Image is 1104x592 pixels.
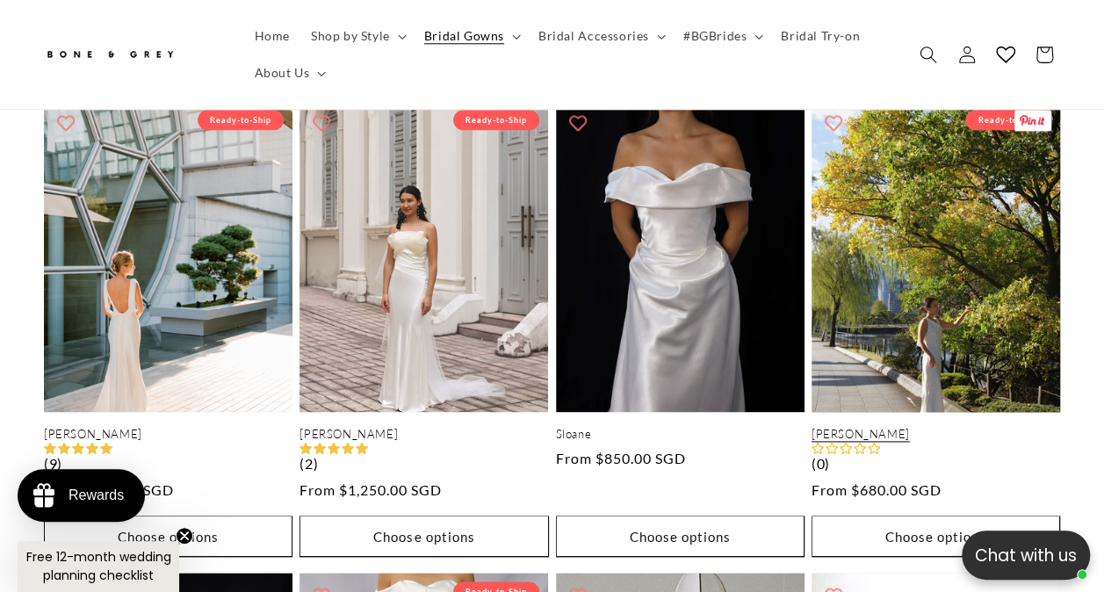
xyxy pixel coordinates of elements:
span: Free 12-month wedding planning checklist [26,548,171,584]
span: Shop by Style [311,28,390,44]
button: Add to wishlist [304,105,339,141]
button: Add to wishlist [560,105,595,141]
a: Sloane [556,427,805,442]
a: [PERSON_NAME] [44,427,292,442]
summary: Bridal Gowns [414,18,528,54]
a: [PERSON_NAME] [812,427,1060,442]
a: Bridal Try-on [770,18,870,54]
a: Bone and Grey Bridal [38,33,227,76]
div: Free 12-month wedding planning checklistClose teaser [18,541,179,592]
span: Bridal Gowns [424,28,504,44]
summary: Bridal Accessories [528,18,673,54]
button: Choose options [556,516,805,557]
summary: Search [909,35,948,74]
span: Bridal Try-on [781,28,860,44]
summary: About Us [244,54,334,91]
span: About Us [255,65,310,81]
button: Choose options [812,516,1060,557]
img: Bone and Grey Bridal [44,40,176,69]
span: #BGBrides [683,28,747,44]
p: Chat with us [962,543,1090,568]
button: Choose options [44,516,292,557]
button: Close teaser [176,527,193,545]
div: Rewards [69,487,124,503]
button: Open chatbox [962,531,1090,580]
span: Bridal Accessories [538,28,649,44]
button: Add to wishlist [48,105,83,141]
summary: Shop by Style [300,18,414,54]
a: Home [244,18,300,54]
button: Add to wishlist [816,105,851,141]
summary: #BGBrides [673,18,770,54]
button: Choose options [299,516,548,557]
span: Home [255,28,290,44]
a: [PERSON_NAME] [299,427,548,442]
